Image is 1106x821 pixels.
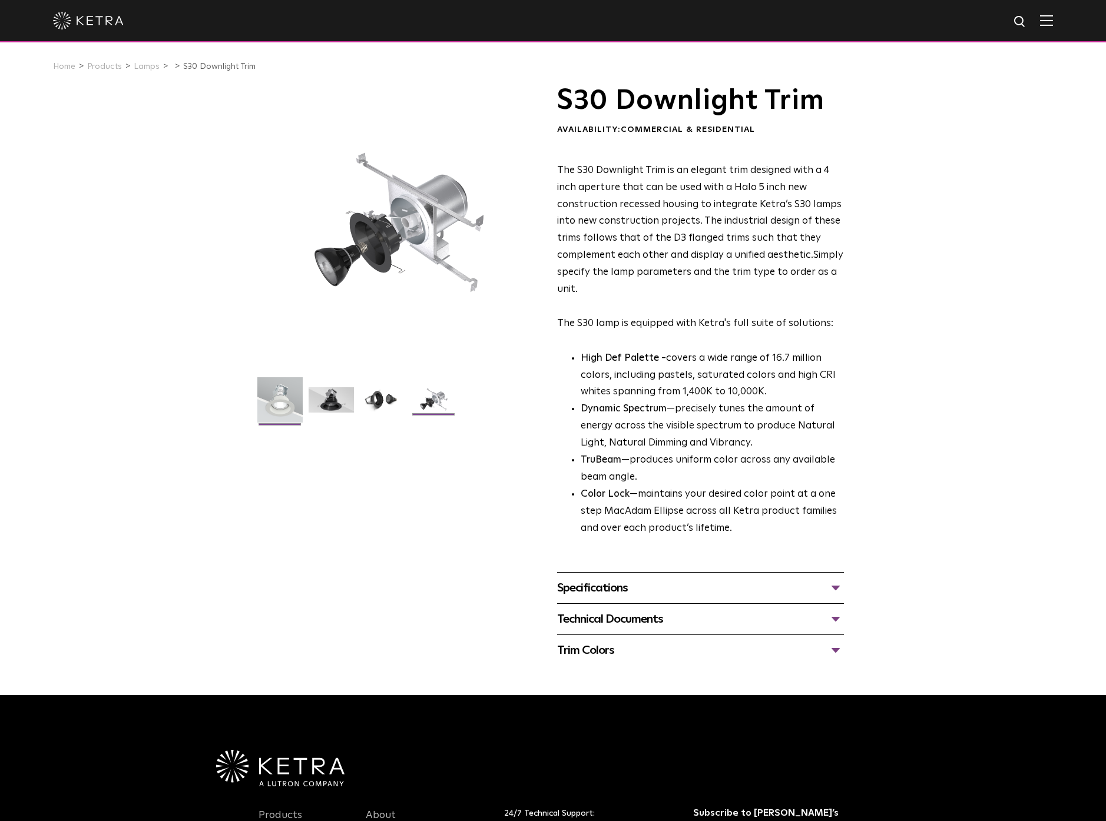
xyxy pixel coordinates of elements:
[87,62,122,71] a: Products
[557,579,844,597] div: Specifications
[581,455,621,465] strong: TruBeam
[216,750,345,786] img: Ketra-aLutronCo_White_RGB
[1040,15,1053,26] img: Hamburger%20Nav.svg
[557,162,844,333] p: The S30 lamp is equipped with Ketra's full suite of solutions:
[621,125,755,134] span: Commercial & Residential
[53,62,75,71] a: Home
[581,452,844,486] li: —produces uniform color across any available beam angle.
[557,641,844,660] div: Trim Colors
[581,401,844,452] li: —precisely tunes the amount of energy across the visible spectrum to produce Natural Light, Natur...
[557,165,842,260] span: The S30 Downlight Trim is an elegant trim designed with a 4 inch aperture that can be used with a...
[557,86,844,115] h1: S30 Downlight Trim
[183,62,256,71] a: S30 Downlight Trim
[257,377,303,431] img: S30-DownlightTrim-2021-Web-Square
[581,486,844,537] li: —maintains your desired color point at a one step MacAdam Ellipse across all Ketra product famili...
[581,489,630,499] strong: Color Lock
[581,353,666,363] strong: High Def Palette -
[581,350,844,401] p: covers a wide range of 16.7 million colors, including pastels, saturated colors and high CRI whit...
[134,62,160,71] a: Lamps
[411,387,456,421] img: S30 Halo Downlight_Exploded_Black
[1013,15,1028,29] img: search icon
[360,387,405,421] img: S30 Halo Downlight_Table Top_Black
[557,610,844,629] div: Technical Documents
[557,124,844,136] div: Availability:
[309,387,354,421] img: S30 Halo Downlight_Hero_Black_Gradient
[557,250,843,294] span: Simply specify the lamp parameters and the trim type to order as a unit.​
[53,12,124,29] img: ketra-logo-2019-white
[581,404,667,414] strong: Dynamic Spectrum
